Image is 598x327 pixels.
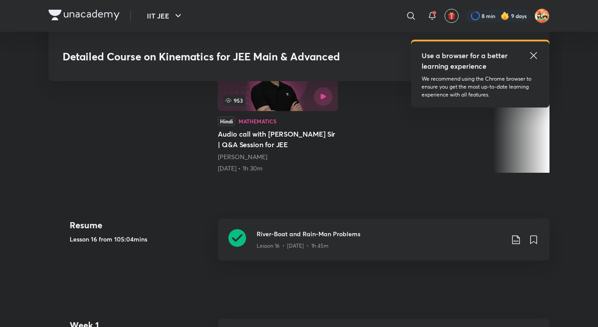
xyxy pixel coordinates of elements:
h5: Use a browser for a better learning experience [422,50,509,71]
img: Company Logo [49,10,120,20]
p: We recommend using the Chrome browser to ensure you get the most up-to-date learning experience w... [422,75,539,99]
button: IIT JEE [142,7,189,25]
a: Company Logo [49,10,120,22]
div: Prateek Jain [218,152,338,161]
h5: Lesson 16 from 105:04mins [70,234,211,244]
span: 953 [223,95,245,106]
h3: Detailed Course on Kinematics for JEE Main & Advanced [63,50,408,63]
h3: River-Boat and Rain-Man Problems [257,229,504,238]
div: 31st May • 1h 30m [218,164,338,173]
div: Hindi [218,116,235,126]
h4: Resume [70,219,211,232]
a: River-Boat and Rain-Man ProblemsLesson 16 • [DATE] • 1h 45m [218,219,549,271]
img: Aniket Kumar Barnwal [534,8,549,23]
button: avatar [445,9,459,23]
a: Audio call with Prateek jain Sir | Q&A Session for JEE [218,42,338,173]
div: Mathematics [239,119,277,124]
a: 953HindiMathematicsAudio call with [PERSON_NAME] Sir | Q&A Session for JEE[PERSON_NAME][DATE] • 1... [218,42,338,173]
img: streak [501,11,509,20]
a: [PERSON_NAME] [218,152,267,161]
h5: Audio call with [PERSON_NAME] Sir | Q&A Session for JEE [218,129,338,150]
p: Lesson 16 • [DATE] • 1h 45m [257,242,329,250]
img: avatar [448,12,456,20]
